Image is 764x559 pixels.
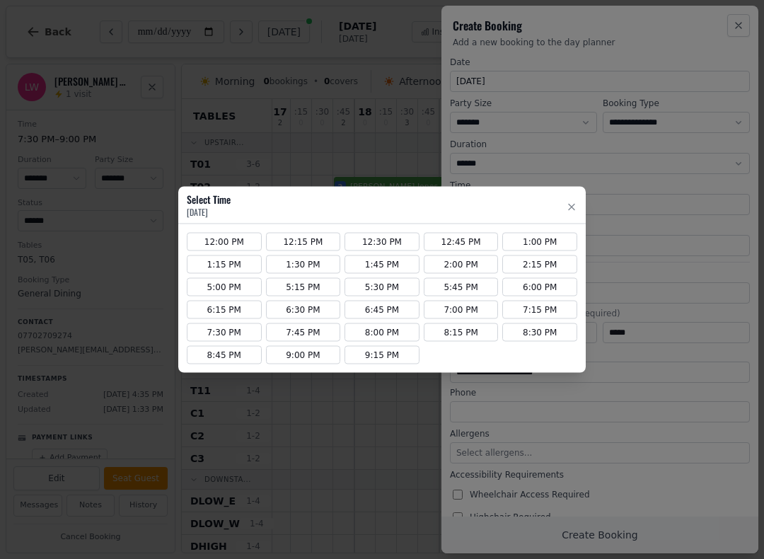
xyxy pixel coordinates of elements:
button: 9:00 PM [266,346,341,364]
button: 2:00 PM [424,255,499,274]
button: 12:45 PM [424,233,499,251]
button: 12:15 PM [266,233,341,251]
button: 7:15 PM [502,301,577,319]
button: 8:00 PM [345,323,419,342]
button: 7:45 PM [266,323,341,342]
button: 8:45 PM [187,346,262,364]
button: 1:30 PM [266,255,341,274]
p: [DATE] [187,207,231,218]
button: 1:45 PM [345,255,419,274]
button: 9:15 PM [345,346,419,364]
button: 6:45 PM [345,301,419,319]
button: 6:15 PM [187,301,262,319]
button: 6:30 PM [266,301,341,319]
h3: Select Time [187,192,231,207]
button: 2:15 PM [502,255,577,274]
button: 7:30 PM [187,323,262,342]
button: 5:45 PM [424,278,499,296]
button: 7:00 PM [424,301,499,319]
button: 6:00 PM [502,278,577,296]
button: 5:00 PM [187,278,262,296]
button: 8:15 PM [424,323,499,342]
button: 12:30 PM [345,233,419,251]
button: 1:15 PM [187,255,262,274]
button: 5:15 PM [266,278,341,296]
button: 1:00 PM [502,233,577,251]
button: 5:30 PM [345,278,419,296]
button: 12:00 PM [187,233,262,251]
button: 8:30 PM [502,323,577,342]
